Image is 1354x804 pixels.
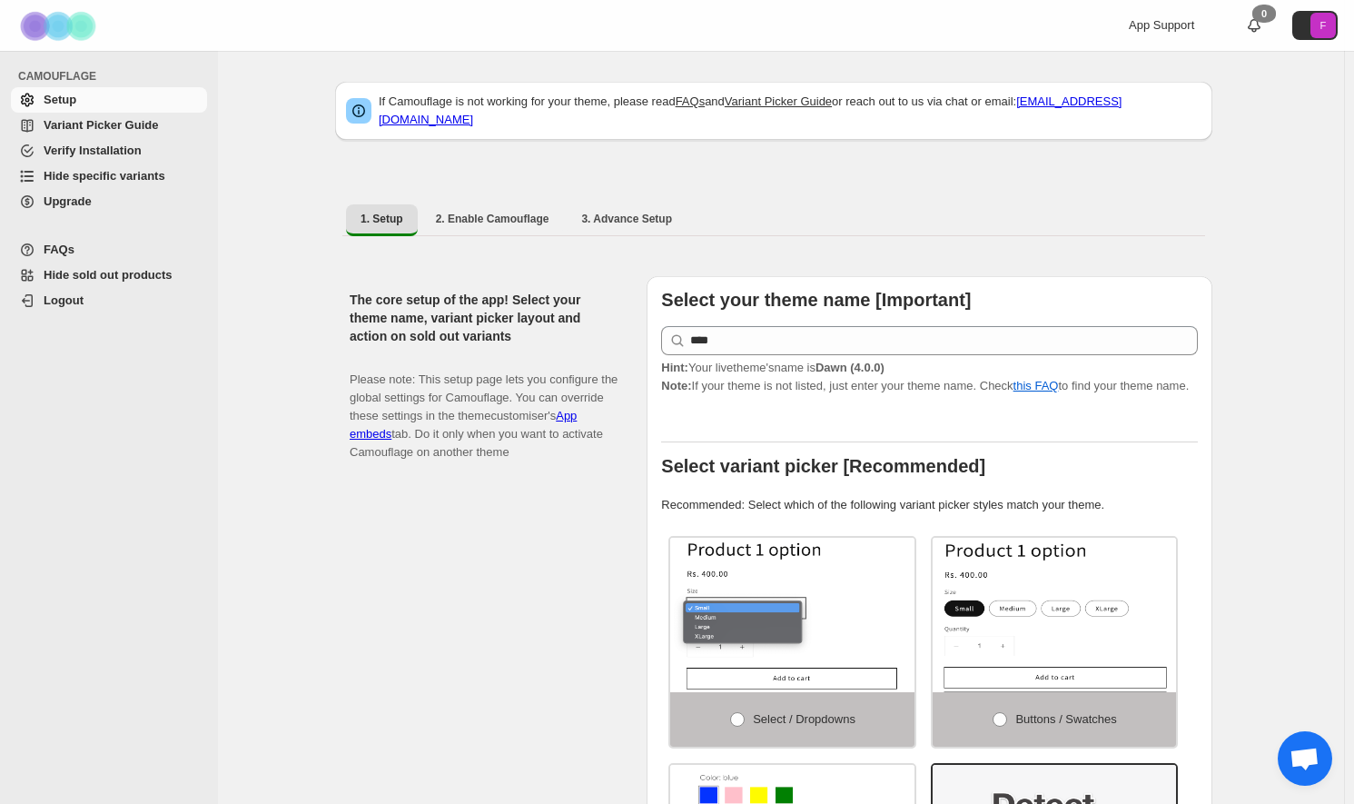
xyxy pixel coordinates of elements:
[661,379,691,392] strong: Note:
[1252,5,1276,23] div: 0
[1015,712,1116,726] span: Buttons / Swatches
[661,359,1198,395] p: If your theme is not listed, just enter your theme name. Check to find your theme name.
[1278,731,1332,786] div: 开放式聊天
[44,93,76,106] span: Setup
[18,69,209,84] span: CAMOUFLAGE
[661,496,1198,514] p: Recommended: Select which of the following variant picker styles match your theme.
[1310,13,1336,38] span: Avatar with initials F
[11,189,207,214] a: Upgrade
[436,212,549,226] span: 2. Enable Camouflage
[11,164,207,189] a: Hide specific variants
[44,293,84,307] span: Logout
[1245,16,1263,35] a: 0
[676,94,706,108] a: FAQs
[670,538,914,692] img: Select / Dropdowns
[725,94,832,108] a: Variant Picker Guide
[11,113,207,138] a: Variant Picker Guide
[11,237,207,263] a: FAQs
[44,144,142,157] span: Verify Installation
[44,194,92,208] span: Upgrade
[350,352,618,462] p: Please note: This setup page lets you configure the global settings for Camouflage. You can overr...
[11,263,207,288] a: Hide sold out products
[1292,11,1338,40] button: Avatar with initials F
[11,138,207,164] a: Verify Installation
[1129,18,1194,32] span: App Support
[815,361,885,374] strong: Dawn (4.0.0)
[1320,20,1327,31] text: F
[15,1,105,51] img: Camouflage
[44,243,74,256] span: FAQs
[581,212,672,226] span: 3. Advance Setup
[661,361,688,374] strong: Hint:
[44,268,173,282] span: Hide sold out products
[753,712,855,726] span: Select / Dropdowns
[361,212,403,226] span: 1. Setup
[11,87,207,113] a: Setup
[661,290,971,310] b: Select your theme name [Important]
[44,118,158,132] span: Variant Picker Guide
[44,169,165,183] span: Hide specific variants
[661,361,885,374] span: Your live theme's name is
[1013,379,1059,392] a: this FAQ
[933,538,1177,692] img: Buttons / Swatches
[379,93,1201,129] p: If Camouflage is not working for your theme, please read and or reach out to us via chat or email:
[661,456,985,476] b: Select variant picker [Recommended]
[350,291,618,345] h2: The core setup of the app! Select your theme name, variant picker layout and action on sold out v...
[11,288,207,313] a: Logout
